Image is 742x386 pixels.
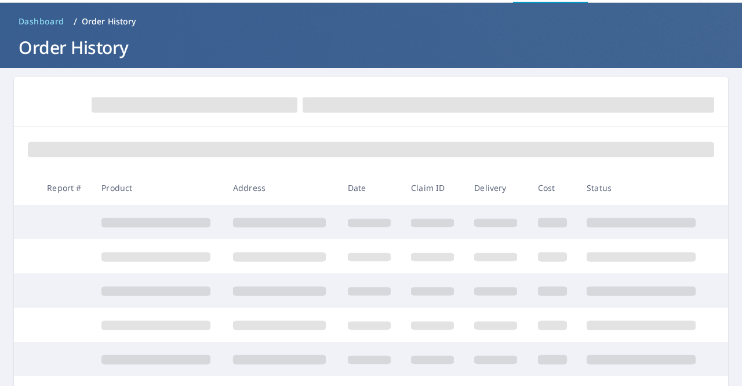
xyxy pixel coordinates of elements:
[82,16,136,27] p: Order History
[339,171,402,205] th: Date
[465,171,528,205] th: Delivery
[74,15,77,28] li: /
[402,171,465,205] th: Claim ID
[14,12,69,31] a: Dashboard
[92,171,224,205] th: Product
[14,12,728,31] nav: breadcrumb
[224,171,339,205] th: Address
[38,171,92,205] th: Report #
[19,16,64,27] span: Dashboard
[529,171,578,205] th: Cost
[577,171,709,205] th: Status
[14,35,728,59] h1: Order History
